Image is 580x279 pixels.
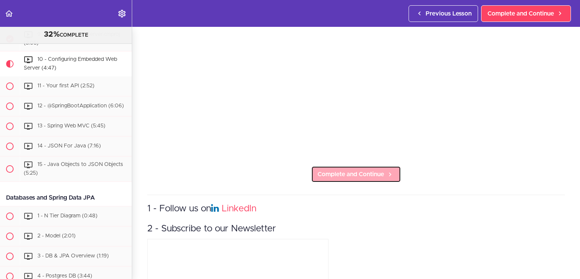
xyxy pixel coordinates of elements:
[487,9,554,18] span: Complete and Continue
[409,5,478,22] a: Previous Lesson
[24,57,117,71] span: 10 - Configuring Embedded Web Server (4:47)
[37,233,76,239] span: 2 - Model (2:01)
[117,9,126,18] svg: Settings Menu
[37,213,97,219] span: 1 - N Tier Diagram (0:48)
[44,31,60,38] span: 32%
[37,103,124,108] span: 12 - @SpringBootApplication (6:06)
[37,253,109,259] span: 3 - DB & JPA Overview (1:19)
[37,273,92,279] span: 4 - Postgres DB (3:44)
[37,123,105,129] span: 13 - Spring Web MVC (5:45)
[222,204,256,213] a: LinkedIn
[481,5,571,22] a: Complete and Continue
[24,162,123,176] span: 15 - Java Objects to JSON Objects (5:25)
[24,32,120,46] span: 9 - Embedded Web Server.cmproj (3:05)
[5,9,14,18] svg: Back to course curriculum
[9,30,122,40] div: COMPLETE
[147,203,565,215] h3: 1 - Follow us on
[37,83,94,88] span: 11 - Your first API (2:52)
[426,9,472,18] span: Previous Lesson
[37,143,101,149] span: 14 - JSON For Java (7:16)
[147,223,565,235] h3: 2 - Subscribe to our Newsletter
